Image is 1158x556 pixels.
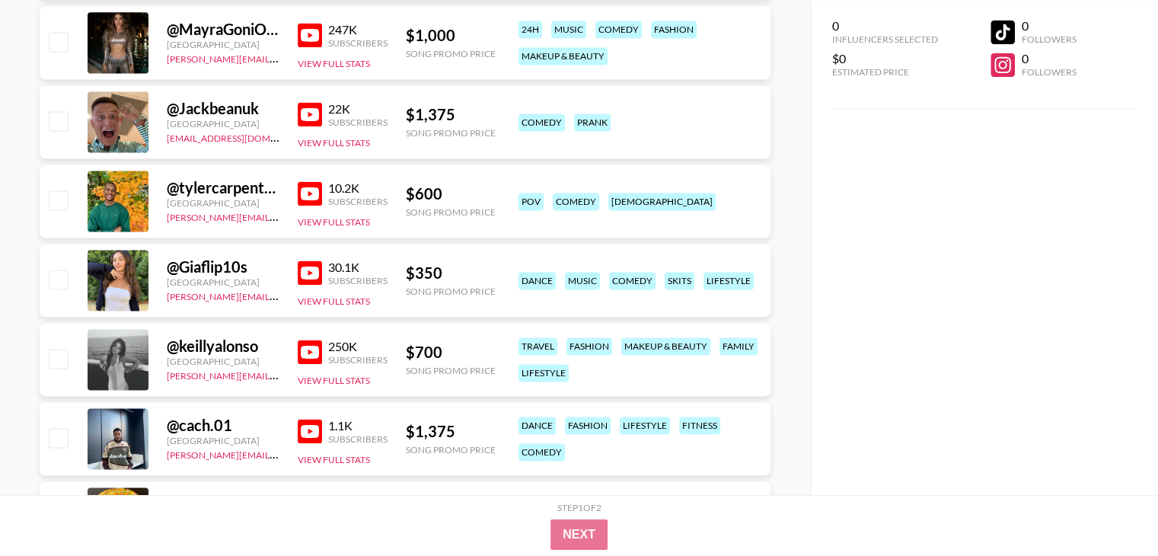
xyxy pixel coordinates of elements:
a: [PERSON_NAME][EMAIL_ADDRESS][DOMAIN_NAME] [167,288,392,302]
div: Song Promo Price [406,48,496,59]
img: YouTube [298,181,322,206]
div: Estimated Price [832,66,938,78]
div: [GEOGRAPHIC_DATA] [167,39,279,50]
div: 1.1K [328,418,388,433]
div: lifestyle [703,272,754,289]
div: 24h [518,21,542,38]
div: comedy [553,193,599,210]
div: 10.2K [328,181,388,196]
div: Subscribers [328,117,388,128]
div: [GEOGRAPHIC_DATA] [167,356,279,367]
div: $ 1,000 [406,26,496,45]
button: View Full Stats [298,454,370,465]
div: $ 1,375 [406,422,496,441]
div: Song Promo Price [406,127,496,139]
div: family [719,337,758,355]
a: [PERSON_NAME][EMAIL_ADDRESS][DOMAIN_NAME] [167,209,392,223]
div: Followers [1021,34,1076,45]
div: Song Promo Price [406,365,496,376]
div: @ MayraGoniOficial [167,20,279,39]
div: Subscribers [328,354,388,366]
div: dance [518,417,556,434]
div: Subscribers [328,275,388,286]
div: 0 [1021,51,1076,66]
div: 30.1K [328,260,388,275]
div: Influencers Selected [832,34,938,45]
div: Song Promo Price [406,444,496,455]
button: View Full Stats [298,216,370,228]
div: fashion [565,417,611,434]
div: @ Giaflip10s [167,257,279,276]
div: Song Promo Price [406,286,496,297]
img: YouTube [298,260,322,285]
div: 250K [328,339,388,354]
a: [PERSON_NAME][EMAIL_ADDRESS][DOMAIN_NAME] [167,50,392,65]
img: YouTube [298,419,322,443]
div: pov [518,193,544,210]
div: @ cach.01 [167,416,279,435]
div: Subscribers [328,433,388,445]
a: [PERSON_NAME][EMAIL_ADDRESS][DOMAIN_NAME] [167,446,392,461]
div: [GEOGRAPHIC_DATA] [167,197,279,209]
div: $ 1,375 [406,105,496,124]
a: [EMAIL_ADDRESS][DOMAIN_NAME] [167,129,320,144]
div: lifestyle [518,364,569,382]
div: [GEOGRAPHIC_DATA] [167,118,279,129]
div: music [551,21,586,38]
div: travel [518,337,557,355]
div: prank [574,113,611,131]
div: [DEMOGRAPHIC_DATA] [608,193,716,210]
div: Followers [1021,66,1076,78]
button: View Full Stats [298,375,370,386]
div: dance [518,272,556,289]
img: YouTube [298,340,322,364]
div: $ 350 [406,264,496,283]
div: @ tylercarpenteer [167,178,279,197]
div: comedy [609,272,656,289]
div: 247K [328,22,388,37]
div: $ 600 [406,184,496,203]
div: Step 1 of 2 [557,502,601,513]
div: makeup & beauty [518,47,608,65]
div: comedy [518,443,565,461]
div: Subscribers [328,37,388,49]
div: Subscribers [328,196,388,207]
a: [PERSON_NAME][EMAIL_ADDRESS][DOMAIN_NAME] [167,367,392,382]
div: 22K [328,101,388,117]
div: $0 [832,51,938,66]
button: View Full Stats [298,137,370,149]
div: skits [665,272,694,289]
div: comedy [595,21,642,38]
div: fashion [651,21,697,38]
div: comedy [518,113,565,131]
div: 0 [832,18,938,34]
img: YouTube [298,23,322,47]
div: [GEOGRAPHIC_DATA] [167,276,279,288]
div: @ Jackbeanuk [167,99,279,118]
div: @ keillyalonso [167,337,279,356]
button: View Full Stats [298,58,370,69]
button: View Full Stats [298,296,370,307]
img: YouTube [298,102,322,126]
button: Next [550,519,608,550]
div: [GEOGRAPHIC_DATA] [167,435,279,446]
div: $ 700 [406,343,496,362]
div: fitness [679,417,720,434]
div: fashion [566,337,612,355]
div: makeup & beauty [621,337,710,355]
div: Song Promo Price [406,206,496,218]
div: music [565,272,600,289]
div: 0 [1021,18,1076,34]
iframe: Drift Widget Chat Controller [1082,480,1140,538]
div: lifestyle [620,417,670,434]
